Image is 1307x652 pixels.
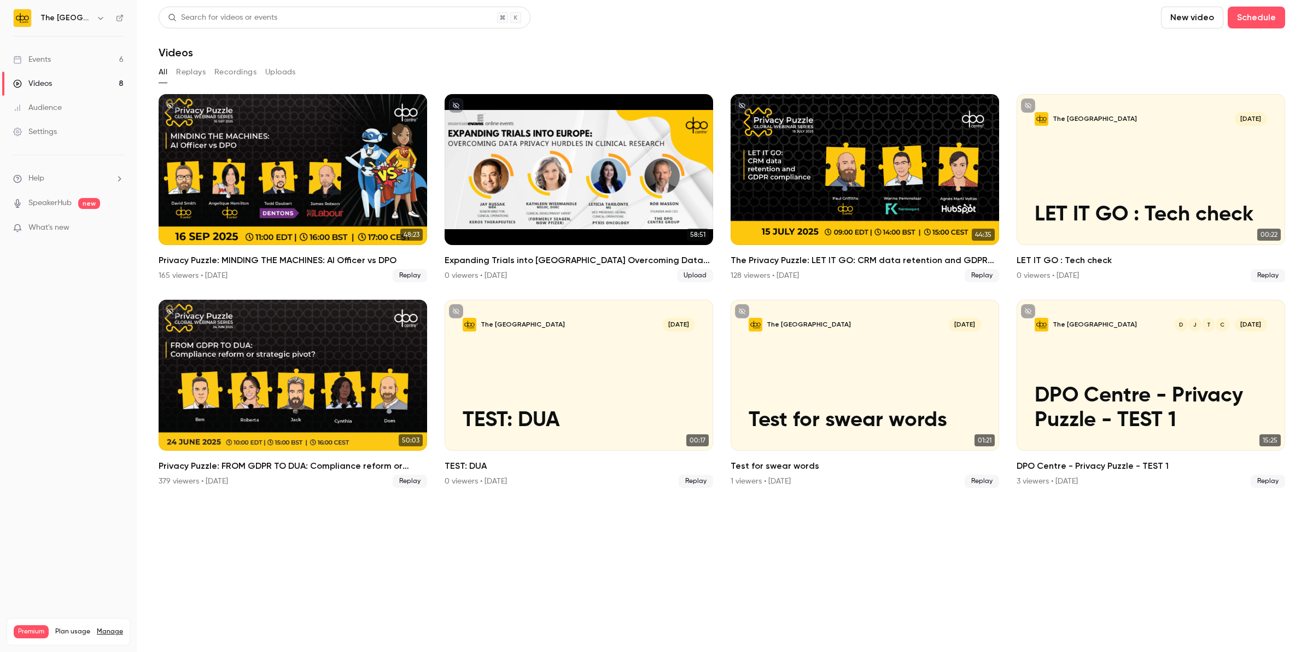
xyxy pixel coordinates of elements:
span: Replay [1251,475,1285,488]
div: Audience [13,102,62,113]
li: Expanding Trials into Europe Overcoming Data Privacy Hurdles in Clinical Research [445,94,713,282]
p: The [GEOGRAPHIC_DATA] [1053,114,1137,124]
span: Premium [14,625,49,638]
div: J [1187,317,1203,333]
span: Replay [965,475,999,488]
a: 58:51Expanding Trials into [GEOGRAPHIC_DATA] Overcoming Data Privacy Hurdles in Clinical Research... [445,94,713,282]
span: 01:21 [975,434,995,446]
div: 379 viewers • [DATE] [159,476,228,487]
div: T [1201,317,1217,333]
h2: Privacy Puzzle: FROM GDPR TO DUA: Compliance reform or strategic pivot? [159,459,427,473]
a: DPO Centre - Privacy Puzzle - TEST 1 The [GEOGRAPHIC_DATA]CTJD[DATE]DPO Centre - Privacy Puzzle -... [1017,300,1285,488]
li: Privacy Puzzle: FROM GDPR TO DUA: Compliance reform or strategic pivot? [159,300,427,488]
button: All [159,63,167,81]
li: Privacy Puzzle: MINDING THE MACHINES: AI Officer vs DPO [159,94,427,282]
button: Schedule [1228,7,1285,28]
button: unpublished [735,304,749,318]
h2: DPO Centre - Privacy Puzzle - TEST 1 [1017,459,1285,473]
button: unpublished [163,304,177,318]
button: unpublished [449,98,463,113]
ul: Videos [159,94,1285,488]
button: unpublished [1021,98,1035,113]
span: Replay [393,269,427,282]
span: 58:51 [687,229,709,241]
img: The DPO Centre [14,9,31,27]
li: DPO Centre - Privacy Puzzle - TEST 1 [1017,300,1285,488]
p: The [GEOGRAPHIC_DATA] [481,320,565,329]
button: unpublished [1021,304,1035,318]
span: Replay [1251,269,1285,282]
img: TEST: DUA [463,318,476,331]
button: Recordings [214,63,256,81]
span: What's new [28,222,69,234]
span: Replay [393,475,427,488]
div: 165 viewers • [DATE] [159,270,227,281]
div: 3 viewers • [DATE] [1017,476,1078,487]
li: LET IT GO : Tech check [1017,94,1285,282]
span: 50:03 [399,434,423,446]
img: DPO Centre - Privacy Puzzle - TEST 1 [1035,318,1048,331]
button: unpublished [163,98,177,113]
p: Test for swear words [749,409,981,433]
button: Uploads [265,63,296,81]
span: Help [28,173,44,184]
a: Manage [97,627,123,636]
button: Replays [176,63,206,81]
h2: Test for swear words [731,459,999,473]
a: 48:23Privacy Puzzle: MINDING THE MACHINES: AI Officer vs DPO165 viewers • [DATE]Replay [159,94,427,282]
h1: Videos [159,46,193,59]
h2: The Privacy Puzzle: LET IT GO: CRM data retention and GDPR compliance [731,254,999,267]
img: Test for swear words [749,318,762,331]
span: 00:17 [686,434,709,446]
button: unpublished [449,304,463,318]
span: Plan usage [55,627,90,636]
p: The [GEOGRAPHIC_DATA] [767,320,851,329]
h6: The [GEOGRAPHIC_DATA] [40,13,92,24]
span: [DATE] [1235,318,1267,331]
div: 128 viewers • [DATE] [731,270,799,281]
p: TEST: DUA [463,409,695,433]
span: Upload [677,269,713,282]
li: TEST: DUA [445,300,713,488]
a: Test for swear wordsThe [GEOGRAPHIC_DATA][DATE]Test for swear words01:21Test for swear words1 vie... [731,300,999,488]
li: Test for swear words [731,300,999,488]
span: new [78,198,100,209]
a: 44:35The Privacy Puzzle: LET IT GO: CRM data retention and GDPR compliance128 viewers • [DATE]Replay [731,94,999,282]
div: 0 viewers • [DATE] [445,270,507,281]
div: Search for videos or events [168,12,277,24]
span: Replay [965,269,999,282]
h2: TEST: DUA [445,459,713,473]
span: Replay [679,475,713,488]
div: C [1215,317,1230,333]
h2: LET IT GO : Tech check [1017,254,1285,267]
p: The [GEOGRAPHIC_DATA] [1053,320,1137,329]
span: 48:23 [400,229,423,241]
div: 1 viewers • [DATE] [731,476,791,487]
div: Videos [13,78,52,89]
span: 15:25 [1259,434,1281,446]
h2: Privacy Puzzle: MINDING THE MACHINES: AI Officer vs DPO [159,254,427,267]
span: [DATE] [1235,112,1267,126]
a: TEST: DUA The [GEOGRAPHIC_DATA][DATE]TEST: DUA00:17TEST: DUA0 viewers • [DATE]Replay [445,300,713,488]
div: 0 viewers • [DATE] [1017,270,1079,281]
img: LET IT GO : Tech check [1035,112,1048,126]
h2: Expanding Trials into [GEOGRAPHIC_DATA] Overcoming Data Privacy Hurdles in Clinical Research [445,254,713,267]
li: The Privacy Puzzle: LET IT GO: CRM data retention and GDPR compliance [731,94,999,282]
span: [DATE] [949,318,981,331]
div: Events [13,54,51,65]
div: 0 viewers • [DATE] [445,476,507,487]
button: New video [1161,7,1223,28]
button: unpublished [735,98,749,113]
a: 50:03Privacy Puzzle: FROM GDPR TO DUA: Compliance reform or strategic pivot?379 viewers • [DATE]R... [159,300,427,488]
span: [DATE] [663,318,695,331]
span: 44:35 [972,229,995,241]
p: DPO Centre - Privacy Puzzle - TEST 1 [1035,384,1267,433]
a: SpeakerHub [28,197,72,209]
li: help-dropdown-opener [13,173,124,184]
a: LET IT GO : Tech check The [GEOGRAPHIC_DATA][DATE]LET IT GO : Tech check00:22LET IT GO : Tech che... [1017,94,1285,282]
p: LET IT GO : Tech check [1035,203,1267,227]
section: Videos [159,7,1285,645]
div: D [1174,317,1189,333]
div: Settings [13,126,57,137]
span: 00:22 [1257,229,1281,241]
